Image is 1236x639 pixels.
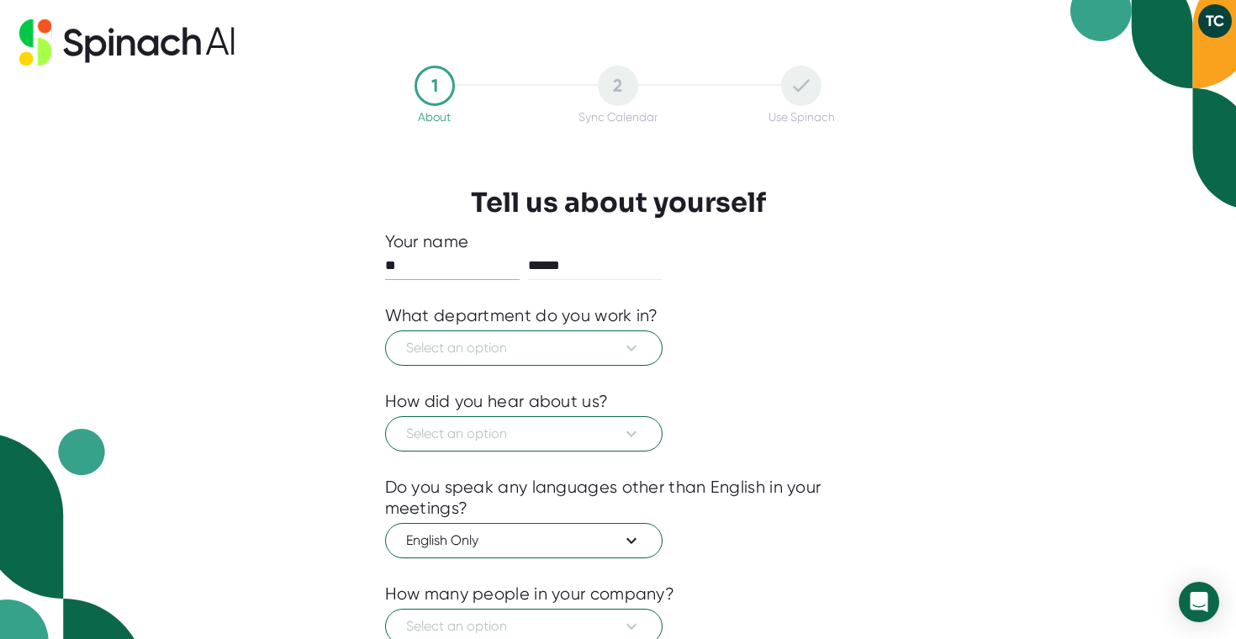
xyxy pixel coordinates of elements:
[406,531,642,551] span: English Only
[471,187,766,219] h3: Tell us about yourself
[406,338,642,358] span: Select an option
[406,616,642,636] span: Select an option
[385,330,663,366] button: Select an option
[406,424,642,444] span: Select an option
[385,305,658,326] div: What department do you work in?
[1198,4,1232,38] button: TC
[1179,582,1219,622] div: Open Intercom Messenger
[385,477,852,519] div: Do you speak any languages other than English in your meetings?
[385,416,663,452] button: Select an option
[769,110,835,124] div: Use Spinach
[385,584,675,605] div: How many people in your company?
[415,66,455,106] div: 1
[578,110,658,124] div: Sync Calendar
[385,523,663,558] button: English Only
[385,391,609,412] div: How did you hear about us?
[418,110,451,124] div: About
[598,66,638,106] div: 2
[385,231,852,252] div: Your name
